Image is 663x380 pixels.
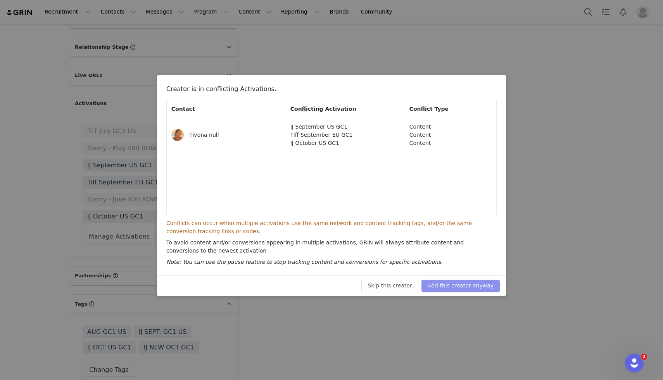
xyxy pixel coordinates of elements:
[409,131,490,139] p: Content
[361,280,418,292] button: Skip this creator
[166,239,497,255] p: To avoid content and/or conversions appearing in multiple activations, GRIN will always attribute...
[171,106,195,112] span: Contact
[290,123,399,131] p: IJ September US GC1
[290,106,356,112] span: Conflicting Activation
[421,280,500,292] button: Add this creator anyway
[166,258,497,266] p: Note: You can use the pause feature to stop tracking content and conversions for specific activat...
[166,84,497,97] h3: Creator is in conflicting Activations.
[409,139,490,147] p: Content
[290,139,399,147] p: IJ October US GC1
[166,219,497,236] p: Conflicts can occur when multiple activations use the same network and content tracking tags, and...
[189,132,219,138] span: Tivona null
[6,6,318,15] body: Rich Text Area. Press ALT-0 for help.
[641,354,647,360] span: 2
[409,123,490,131] p: Content
[625,354,644,372] iframe: Intercom live chat
[290,131,399,139] p: Tiff September EU GC1
[409,106,449,112] span: Conflict Type
[171,129,184,141] img: 3257f9fb-07ff-404d-b89c-a9f10d0daf71.jpg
